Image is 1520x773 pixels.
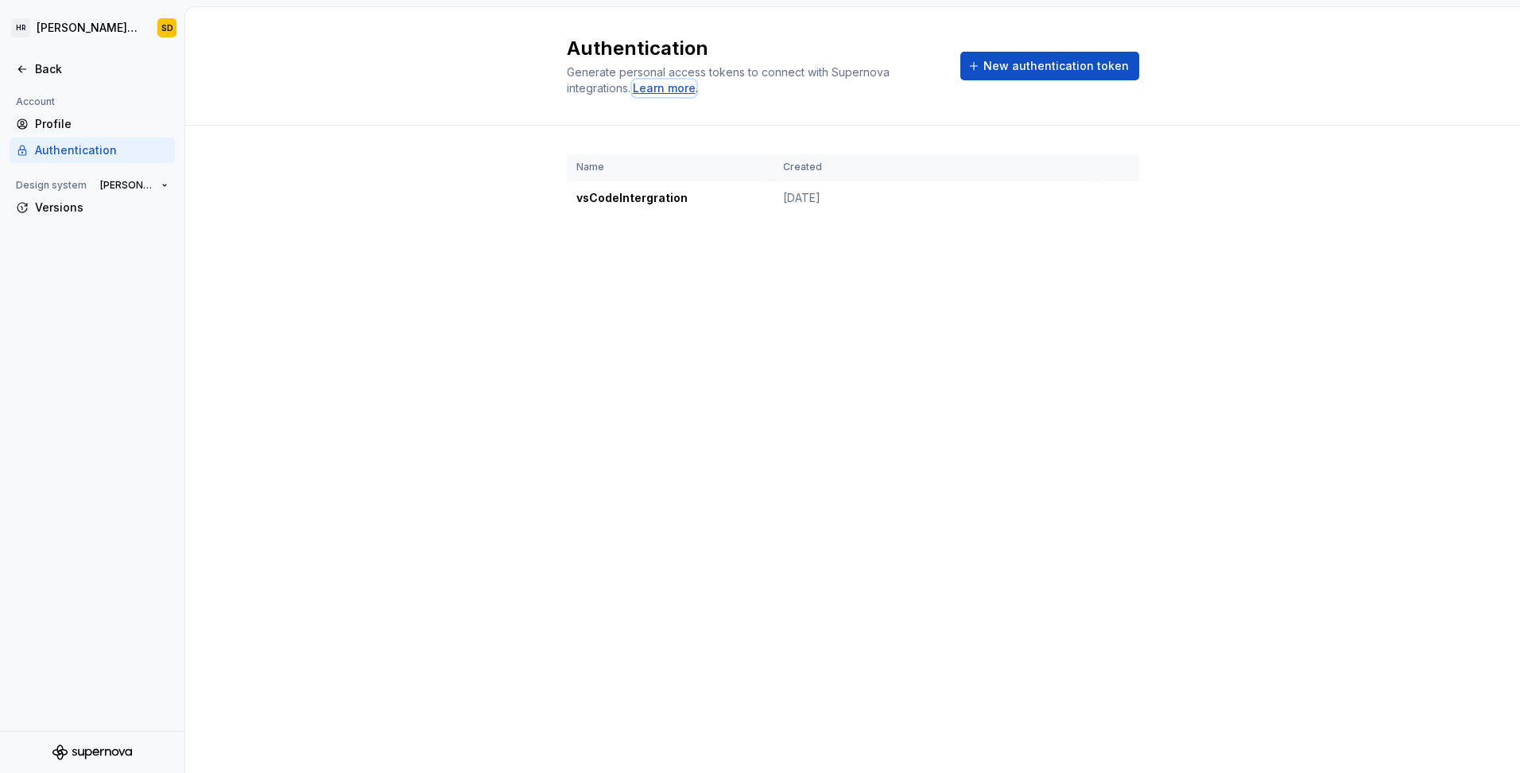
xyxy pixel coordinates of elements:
div: HR [11,18,30,37]
div: Profile [35,116,169,132]
div: Design system [10,176,93,195]
div: Back [35,61,169,77]
button: New authentication token [960,52,1139,80]
a: Back [10,56,175,82]
div: Account [10,92,61,111]
th: Created [774,154,1098,181]
a: Versions [10,195,175,220]
span: New authentication token [983,58,1129,74]
a: Profile [10,111,175,137]
svg: Supernova Logo [52,744,132,760]
td: vsCodeIntergration [567,181,774,216]
div: [PERSON_NAME] UI Toolkit (HUT) [37,20,138,36]
span: [PERSON_NAME] UI Toolkit (HUT) [100,179,155,192]
span: Generate personal access tokens to connect with Supernova integrations. [567,65,893,95]
a: Authentication [10,138,175,163]
div: SD [161,21,173,34]
h2: Authentication [567,36,941,61]
a: Learn more [633,80,696,96]
th: Name [567,154,774,181]
button: HR[PERSON_NAME] UI Toolkit (HUT)SD [3,10,181,45]
div: Authentication [35,142,169,158]
td: [DATE] [774,181,1098,216]
div: Versions [35,200,169,216]
span: . [630,83,698,95]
